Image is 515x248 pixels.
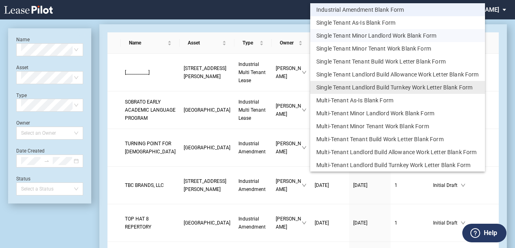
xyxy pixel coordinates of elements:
[310,68,485,81] button: Single Tenant Landlord Build Allowance Work Letter Blank Form
[310,3,485,16] button: Industrial Amendment Blank Form
[462,224,506,242] button: Help
[310,107,485,120] button: Multi-Tenant Minor Landlord Work Blank Form
[310,81,485,94] button: Single Tenant Landlord Build Turnkey Work Letter Blank Form
[310,159,485,172] button: Multi-Tenant Landlord Build Turnkey Work Letter Blank Form
[310,29,485,42] button: Single Tenant Minor Landlord Work Blank Form
[310,94,485,107] button: Multi-Tenant As-Is Blank Form
[310,146,485,159] button: Multi-Tenant Landlord Build Allowance Work Letter Blank Form
[310,16,485,29] button: Single Tenant As-Is Blank Form
[310,55,485,68] button: Single Tenant Tenant Build Work Letter Blank Form
[310,133,485,146] button: Multi-Tenant Tenant Build Work Letter Blank Form
[310,120,485,133] button: Multi-Tenant Minor Tenant Work Blank Form
[484,228,497,238] label: Help
[310,42,485,55] button: Single Tenant Minor Tenant Work Blank Form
